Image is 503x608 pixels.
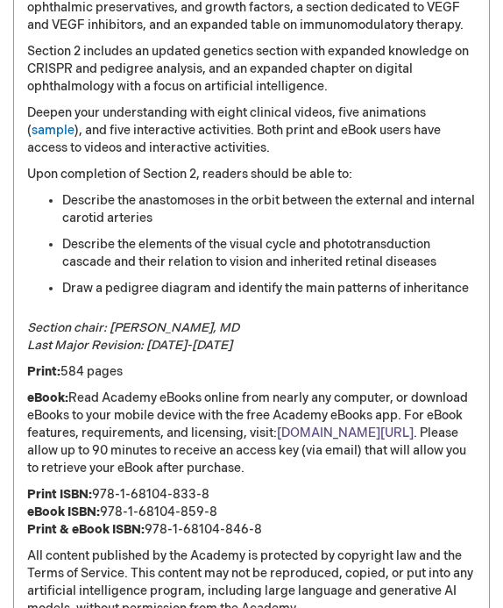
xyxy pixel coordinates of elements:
[27,320,239,353] em: Section chair: [PERSON_NAME], MD Last Major Revision: [DATE]-[DATE]
[277,426,414,440] a: [DOMAIN_NAME][URL]
[27,390,476,477] p: Read Academy eBooks online from nearly any computer, or download eBooks to your mobile device wit...
[27,166,476,183] p: Upon completion of Section 2, readers should be able to:
[27,104,476,157] p: Deepen your understanding with eight clinical videos, five animations ( ), and five interactive a...
[27,364,60,379] strong: Print:
[27,486,476,539] p: 978-1-68104-833-8 978-1-68104-859-8 978-1-68104-846-8
[62,192,476,227] li: Describe the anastomoses in the orbit between the external and internal carotid arteries
[62,236,476,271] li: Describe the elements of the visual cycle and phototransduction cascade and their relation to vis...
[62,280,476,297] li: Draw a pedigree diagram and identify the main patterns of inheritance
[27,487,92,502] strong: Print ISBN:
[27,390,68,405] strong: eBook:
[27,363,476,381] p: 584 pages
[27,43,476,96] p: Section 2 includes an updated genetics section with expanded knowledge on CRISPR and pedigree ana...
[32,123,74,138] a: sample
[27,522,145,537] strong: Print & eBook ISBN:
[27,504,100,519] strong: eBook ISBN:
